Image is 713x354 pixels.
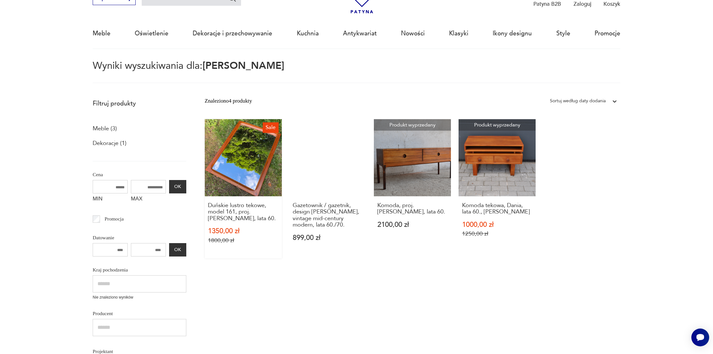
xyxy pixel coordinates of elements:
[343,19,377,48] a: Antykwariat
[135,19,168,48] a: Oświetlenie
[169,243,186,256] button: OK
[462,221,532,228] p: 1000,00 zł
[93,99,186,108] p: Filtruj produkty
[374,119,451,258] a: Produkt wyprzedanyKomoda, proj. Aksel Kjersgaard, lata 60.Komoda, proj. [PERSON_NAME], lata 60.21...
[93,61,620,83] p: Wyniki wyszukiwania dla:
[93,138,126,149] a: Dekoracje (1)
[462,202,532,215] h3: Komoda tekowa, Dania, lata 60., [PERSON_NAME]
[193,19,272,48] a: Dekoracje i przechowywanie
[449,19,468,48] a: Klasyki
[203,59,284,72] span: [PERSON_NAME]
[208,202,278,222] h3: Duńskie lustro tekowe, model 161, proj. [PERSON_NAME], lata 60.
[459,119,536,258] a: Produkt wyprzedanyKomoda tekowa, Dania, lata 60., Aksel KjersgaardKomoda tekowa, Dania, lata 60.,...
[93,19,111,48] a: Meble
[93,170,186,179] p: Cena
[595,19,620,48] a: Promocje
[574,0,591,8] p: Zaloguj
[293,202,363,228] h3: Gazetownik / gazetnik, design [PERSON_NAME], vintage mid-century modern, lata 60./70.
[105,215,124,223] p: Promocja
[169,180,186,193] button: OK
[603,0,620,8] p: Koszyk
[93,266,186,274] p: Kraj pochodzenia
[691,329,709,346] iframe: Smartsupp widget button
[377,202,447,215] h3: Komoda, proj. [PERSON_NAME], lata 60.
[208,237,278,244] p: 1800,00 zł
[208,228,278,235] p: 1350,00 zł
[293,235,363,241] p: 899,00 zł
[93,309,186,318] p: Producent
[205,119,282,258] a: SaleDuńskie lustro tekowe, model 161, proj. Aksel Kjersgaard, lata 60.Duńskie lustro tekowe, mode...
[556,19,570,48] a: Style
[93,193,128,206] label: MIN
[297,19,319,48] a: Kuchnia
[131,193,166,206] label: MAX
[493,19,532,48] a: Ikony designu
[93,294,186,300] p: Nie znaleziono wyników
[205,97,252,105] div: Znaleziono 4 produkty
[550,97,606,105] div: Sortuj według daty dodania
[462,230,532,237] p: 1250,00 zł
[93,123,117,134] a: Meble (3)
[289,119,367,258] a: Gazetownik / gazetnik, design Aksel Kjersgaard, vintage mid-century modern, lata 60./70.Gazetowni...
[533,0,561,8] p: Patyna B2B
[401,19,425,48] a: Nowości
[93,234,186,242] p: Datowanie
[377,221,447,228] p: 2100,00 zł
